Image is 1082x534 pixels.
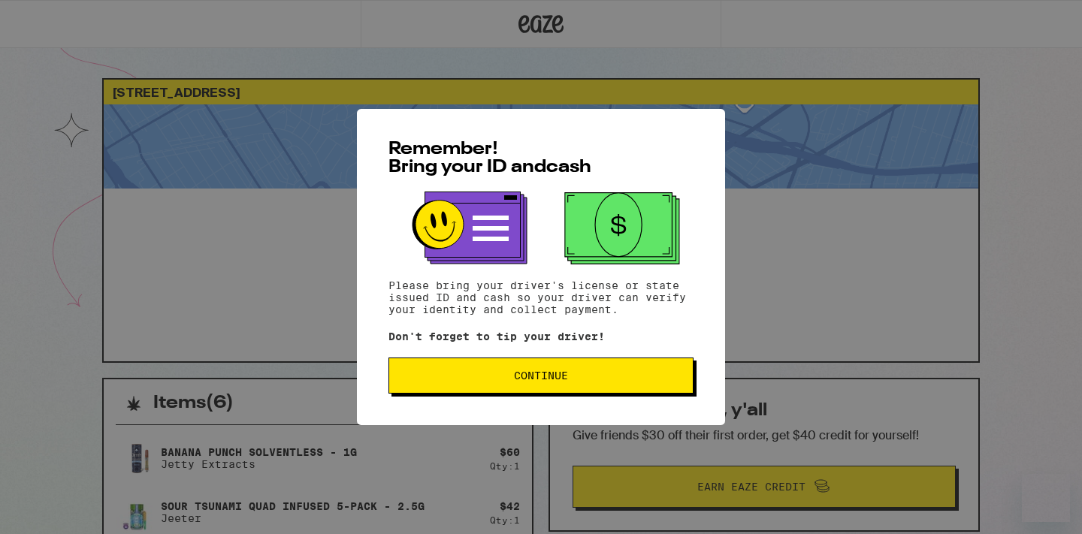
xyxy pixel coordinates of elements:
span: Continue [514,370,568,381]
iframe: Button to launch messaging window [1022,474,1070,522]
p: Please bring your driver's license or state issued ID and cash so your driver can verify your ide... [388,279,694,315]
span: Remember! Bring your ID and cash [388,140,591,176]
p: Don't forget to tip your driver! [388,330,694,342]
button: Continue [388,358,694,394]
